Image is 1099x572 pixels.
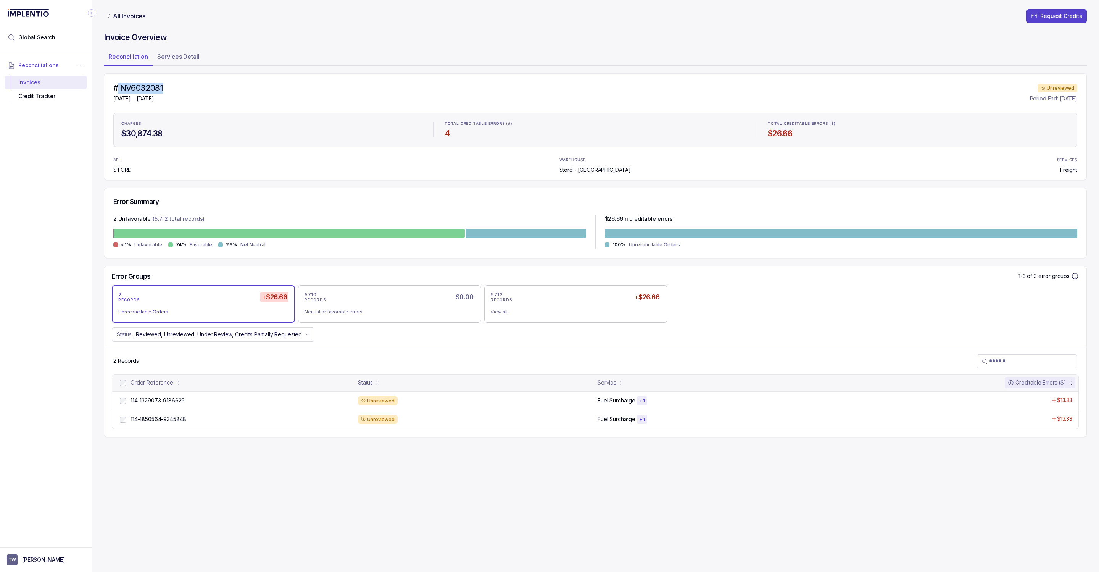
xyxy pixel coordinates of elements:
[7,554,85,565] button: User initials[PERSON_NAME]
[1026,9,1087,23] button: Request Credits
[87,8,96,18] div: Collapse Icon
[260,292,288,302] h5: +$26.66
[113,215,151,224] p: 2 Unfavorable
[598,397,635,404] p: Fuel Surcharge
[22,556,65,564] p: [PERSON_NAME]
[491,298,512,302] p: RECORDS
[18,61,59,69] span: Reconciliations
[1030,95,1077,102] p: Period End: [DATE]
[768,121,836,126] p: TOTAL CREDITABLE ERRORS ($)
[491,308,655,316] div: View all
[633,292,661,302] h5: +$26.66
[157,52,200,61] p: Services Detail
[113,113,1077,147] ul: Statistic Highlights
[118,308,282,316] div: Unreconcilable Orders
[113,166,133,174] p: STORD
[118,292,122,298] p: 2
[117,116,427,144] li: Statistic CHARGES
[131,379,173,386] div: Order Reference
[113,357,139,365] div: Remaining page entries
[454,292,475,302] h5: $0.00
[358,415,398,424] div: Unreviewed
[113,158,133,162] p: 3PL
[5,57,87,74] button: Reconciliations
[305,298,326,302] p: RECORDS
[1060,166,1077,174] p: Freight
[358,396,398,406] div: Unreviewed
[226,242,237,248] p: 26%
[113,12,145,20] p: All Invoices
[1038,272,1070,280] p: error groups
[112,272,151,281] h5: Error Groups
[113,197,159,206] h5: Error Summary
[605,215,673,224] p: $ 26.66 in creditable errors
[1057,415,1072,423] p: $13.33
[358,379,373,386] div: Status
[131,415,186,423] p: 114-1850564-9345848
[190,241,212,249] p: Favorable
[120,398,126,404] input: checkbox-checkbox
[120,380,126,386] input: checkbox-checkbox
[136,331,302,338] p: Reviewed, Unreviewed, Under Review, Credits Partially Requested
[113,83,163,94] h4: #INV6032081
[612,242,626,248] p: 100%
[104,50,1087,66] ul: Tab Group
[117,331,133,338] p: Status:
[11,89,81,103] div: Credit Tracker
[768,128,1069,139] h4: $26.66
[108,52,148,61] p: Reconciliation
[1057,158,1077,162] p: SERVICES
[112,327,314,342] button: Status:Reviewed, Unreviewed, Under Review, Credits Partially Requested
[153,50,204,66] li: Tab Services Detail
[121,242,131,248] p: <1%
[629,241,680,249] p: Unreconcilable Orders
[1038,84,1077,93] div: Unreviewed
[104,32,1087,43] h4: Invoice Overview
[559,158,586,162] p: WAREHOUSE
[491,292,503,298] p: 5712
[113,95,163,102] p: [DATE] – [DATE]
[7,554,18,565] span: User initials
[131,397,185,404] p: 114-1329073-9186629
[1008,379,1066,386] div: Creditable Errors ($)
[176,242,187,248] p: 74%
[134,241,162,249] p: Unfavorable
[1018,272,1038,280] p: 1-3 of 3
[121,128,423,139] h4: $30,874.38
[639,398,645,404] p: + 1
[639,417,645,423] p: + 1
[121,121,141,126] p: CHARGES
[153,215,205,224] p: (5,712 total records)
[305,292,316,298] p: 5710
[18,34,55,41] span: Global Search
[598,379,617,386] div: Service
[763,116,1074,144] li: Statistic TOTAL CREDITABLE ERRORS ($)
[104,50,153,66] li: Tab Reconciliation
[305,308,469,316] div: Neutral or favorable errors
[1040,12,1082,20] p: Request Credits
[240,241,266,249] p: Net Neutral
[445,121,512,126] p: TOTAL CREDITABLE ERRORS (#)
[120,417,126,423] input: checkbox-checkbox
[5,74,87,105] div: Reconciliations
[118,298,140,302] p: RECORDS
[598,415,635,423] p: Fuel Surcharge
[104,12,147,20] a: Link All Invoices
[559,166,631,174] p: Stord - [GEOGRAPHIC_DATA]
[445,128,746,139] h4: 4
[440,116,751,144] li: Statistic TOTAL CREDITABLE ERRORS (#)
[113,357,139,365] p: 2 Records
[1057,396,1072,404] p: $13.33
[11,76,81,89] div: Invoices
